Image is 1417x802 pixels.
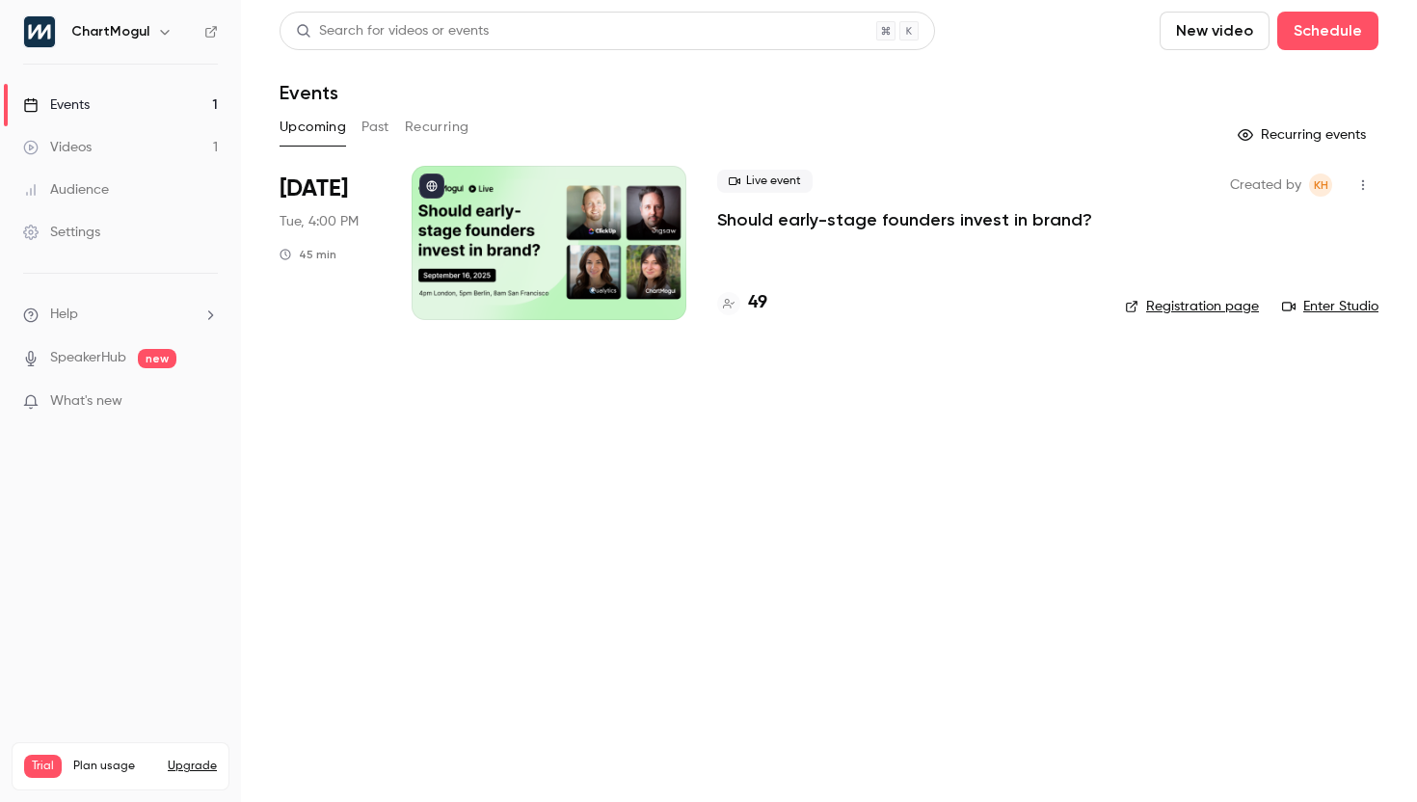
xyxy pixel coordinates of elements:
[23,305,218,325] li: help-dropdown-opener
[1125,297,1259,316] a: Registration page
[24,755,62,778] span: Trial
[717,208,1092,231] a: Should early-stage founders invest in brand?
[50,391,122,412] span: What's new
[717,170,813,193] span: Live event
[50,305,78,325] span: Help
[280,81,338,104] h1: Events
[361,112,389,143] button: Past
[280,212,359,231] span: Tue, 4:00 PM
[24,16,55,47] img: ChartMogul
[23,138,92,157] div: Videos
[1277,12,1378,50] button: Schedule
[717,290,767,316] a: 49
[73,759,156,774] span: Plan usage
[1230,174,1301,197] span: Created by
[1229,120,1378,150] button: Recurring events
[405,112,469,143] button: Recurring
[23,223,100,242] div: Settings
[168,759,217,774] button: Upgrade
[280,112,346,143] button: Upcoming
[1314,174,1328,197] span: KH
[748,290,767,316] h4: 49
[280,174,348,204] span: [DATE]
[50,348,126,368] a: SpeakerHub
[71,22,149,41] h6: ChartMogul
[138,349,176,368] span: new
[23,180,109,200] div: Audience
[296,21,489,41] div: Search for videos or events
[280,247,336,262] div: 45 min
[1282,297,1378,316] a: Enter Studio
[1309,174,1332,197] span: Kathryn Hurley
[1160,12,1270,50] button: New video
[280,166,381,320] div: Sep 16 Tue, 4:00 PM (Europe/London)
[23,95,90,115] div: Events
